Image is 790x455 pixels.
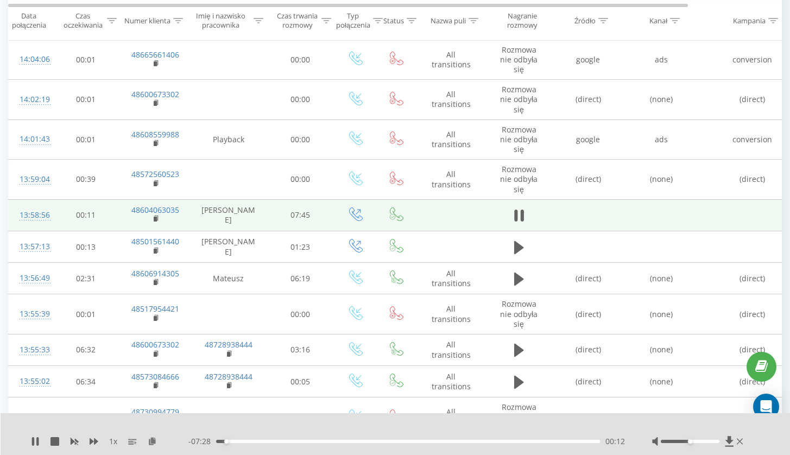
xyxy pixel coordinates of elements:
[688,439,692,444] div: Accessibility label
[552,80,625,120] td: (direct)
[416,334,486,365] td: All transitions
[61,11,104,30] div: Czas oczekiwania
[605,436,625,447] span: 00:12
[383,16,404,25] div: Status
[109,436,117,447] span: 1 x
[9,11,49,30] div: Data połączenia
[276,11,319,30] div: Czas trwania rozmowy
[416,40,486,80] td: All transitions
[552,334,625,365] td: (direct)
[267,80,334,120] td: 00:00
[191,199,267,231] td: [PERSON_NAME]
[131,89,179,99] a: 48600673302
[52,366,120,397] td: 06:34
[191,11,251,30] div: Imię i nazwisko pracownika
[20,129,41,150] div: 14:01:43
[124,16,170,25] div: Numer klienta
[52,334,120,365] td: 06:32
[267,366,334,397] td: 00:05
[191,119,267,160] td: Playback
[20,49,41,70] div: 14:04:06
[52,397,120,438] td: 01:25
[733,16,766,25] div: Kampania
[500,45,538,74] span: Rozmowa nie odbyła się
[416,294,486,334] td: All transitions
[131,49,179,60] a: 48665661406
[552,40,625,80] td: google
[753,394,779,420] div: Open Intercom Messenger
[552,294,625,334] td: (direct)
[131,268,179,279] a: 48606914305
[625,397,698,438] td: (none)
[205,339,252,350] a: 48728938444
[552,160,625,200] td: (direct)
[625,160,698,200] td: (none)
[20,371,41,392] div: 13:55:02
[131,205,179,215] a: 48604063035
[20,89,41,110] div: 14:02:19
[52,263,120,294] td: 02:31
[267,397,334,438] td: 00:00
[500,299,538,328] span: Rozmowa nie odbyła się
[625,334,698,365] td: (none)
[336,11,370,30] div: Typ połączenia
[625,80,698,120] td: (none)
[267,40,334,80] td: 00:00
[552,263,625,294] td: (direct)
[416,160,486,200] td: All transitions
[20,304,41,325] div: 13:55:39
[20,268,41,289] div: 13:56:49
[267,231,334,263] td: 01:23
[131,304,179,314] a: 48517954421
[625,263,698,294] td: (none)
[52,160,120,200] td: 00:39
[267,160,334,200] td: 00:00
[625,40,698,80] td: ads
[267,199,334,231] td: 07:45
[52,119,120,160] td: 00:01
[52,80,120,120] td: 00:01
[224,439,229,444] div: Accessibility label
[131,129,179,140] a: 48608559988
[649,16,667,25] div: Kanał
[267,334,334,365] td: 03:16
[500,164,538,194] span: Rozmowa nie odbyła się
[52,294,120,334] td: 00:01
[552,366,625,397] td: (direct)
[552,397,625,438] td: (direct)
[52,40,120,80] td: 00:01
[500,124,538,154] span: Rozmowa nie odbyła się
[625,294,698,334] td: (none)
[20,236,41,257] div: 13:57:13
[191,231,267,263] td: [PERSON_NAME]
[52,199,120,231] td: 00:11
[416,366,486,397] td: All transitions
[131,236,179,247] a: 48501561440
[267,294,334,334] td: 00:00
[188,436,216,447] span: - 07:28
[416,263,486,294] td: All transitions
[20,339,41,361] div: 13:55:33
[131,371,179,382] a: 48573084666
[416,119,486,160] td: All transitions
[496,11,548,30] div: Nagranie rozmowy
[20,169,41,190] div: 13:59:04
[267,263,334,294] td: 06:19
[625,366,698,397] td: (none)
[131,407,179,417] a: 48730994779
[431,16,466,25] div: Nazwa puli
[574,16,596,25] div: Źródło
[267,119,334,160] td: 00:00
[20,205,41,226] div: 13:58:56
[500,402,538,432] span: Rozmowa nie odbyła się
[131,339,179,350] a: 48600673302
[52,231,120,263] td: 00:13
[191,263,267,294] td: Mateusz
[552,119,625,160] td: google
[625,119,698,160] td: ads
[20,407,41,428] div: 13:54:04
[500,84,538,114] span: Rozmowa nie odbyła się
[205,371,252,382] a: 48728938444
[131,169,179,179] a: 48572560523
[416,80,486,120] td: All transitions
